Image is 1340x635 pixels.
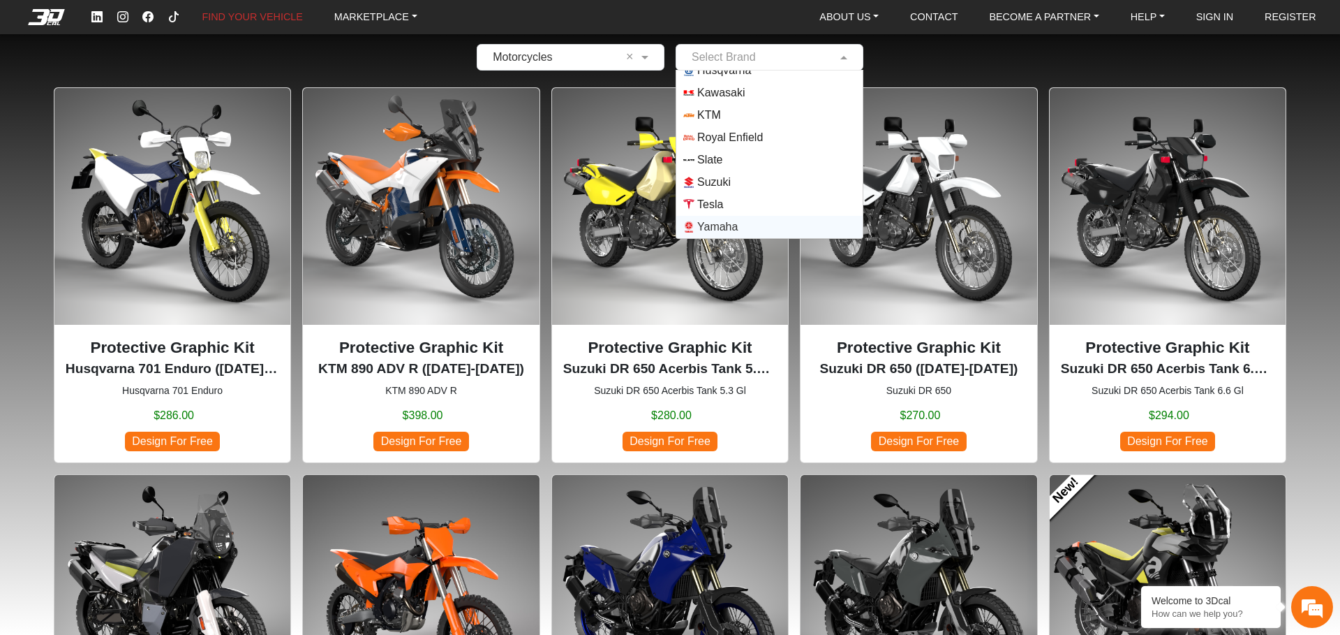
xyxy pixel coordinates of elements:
span: We're online! [81,164,193,297]
a: HELP [1125,6,1170,28]
span: $294.00 [1149,407,1189,424]
img: 701 Enduronull2016-2024 [54,88,290,324]
img: 890 ADV R null2023-2025 [303,88,539,324]
div: FAQs [94,413,180,456]
img: Husqvarna [683,65,694,76]
ng-dropdown-panel: Options List [676,70,863,239]
a: FIND YOUR VEHICLE [196,6,308,28]
span: Husqvarna [697,62,751,79]
span: Design For Free [373,432,468,451]
span: Conversation [7,437,94,447]
img: Royal Enfield [683,132,694,143]
span: Design For Free [871,432,966,451]
img: Yamaha [683,221,694,233]
span: $286.00 [154,407,194,424]
small: Suzuki DR 650 [812,384,1025,398]
p: Protective Graphic Kit [812,336,1025,360]
div: Minimize live chat window [229,7,262,41]
p: Protective Graphic Kit [1061,336,1274,360]
div: Articles [179,413,266,456]
a: SIGN IN [1191,6,1239,28]
img: DR 6501996-2024 [801,88,1036,324]
small: KTM 890 ADV R [314,384,528,398]
span: Royal Enfield [697,129,763,146]
p: Suzuki DR 650 Acerbis Tank 6.6 Gl (1996-2024) [1061,359,1274,379]
a: MARKETPLACE [329,6,423,28]
p: Husqvarna 701 Enduro (2016-2024) [66,359,279,379]
div: Suzuki DR 650 [800,87,1037,462]
p: Suzuki DR 650 (1996-2024) [812,359,1025,379]
p: Protective Graphic Kit [66,336,279,360]
p: Protective Graphic Kit [314,336,528,360]
p: KTM 890 ADV R (2023-2025) [314,359,528,379]
a: CONTACT [904,6,963,28]
div: Husqvarna 701 Enduro [54,87,291,462]
small: Suzuki DR 650 Acerbis Tank 5.3 Gl [563,384,777,398]
div: Welcome to 3Dcal [1152,595,1270,606]
span: Yamaha [697,219,738,235]
div: Navigation go back [15,72,36,93]
img: Kawasaki [683,87,694,98]
a: ABOUT US [814,6,884,28]
img: KTM [683,110,694,121]
div: Suzuki DR 650 Acerbis Tank 5.3 Gl [551,87,789,462]
p: Protective Graphic Kit [563,336,777,360]
span: $280.00 [651,407,692,424]
a: REGISTER [1259,6,1322,28]
div: KTM 890 ADV R [302,87,539,462]
a: BECOME A PARTNER [983,6,1104,28]
span: Design For Free [125,432,220,451]
img: Tesla [683,199,694,210]
img: Suzuki [683,177,694,188]
span: Tesla [697,196,723,213]
span: Slate [697,152,722,168]
textarea: Type your message and hit 'Enter' [7,364,266,413]
a: New! [1038,463,1094,520]
div: Suzuki DR 650 Acerbis Tank 6.6 Gl [1049,87,1286,462]
small: Suzuki DR 650 Acerbis Tank 6.6 Gl [1061,384,1274,398]
p: Suzuki DR 650 Acerbis Tank 5.3 Gl (1996-2024) [563,359,777,379]
span: Clean Field [626,49,638,66]
span: Suzuki [697,174,731,191]
img: DR 650Acerbis Tank 5.3 Gl1996-2024 [552,88,788,324]
p: How can we help you? [1152,608,1270,619]
span: Design For Free [623,432,717,451]
span: Kawasaki [697,85,745,101]
div: Chat with us now [94,73,255,92]
span: Design For Free [1120,432,1215,451]
small: Husqvarna 701 Enduro [66,384,279,398]
img: DR 650Acerbis Tank 6.6 Gl1996-2024 [1050,88,1286,324]
img: Slate [683,154,694,166]
span: $270.00 [900,407,941,424]
span: $398.00 [403,407,443,424]
span: KTM [697,107,721,124]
